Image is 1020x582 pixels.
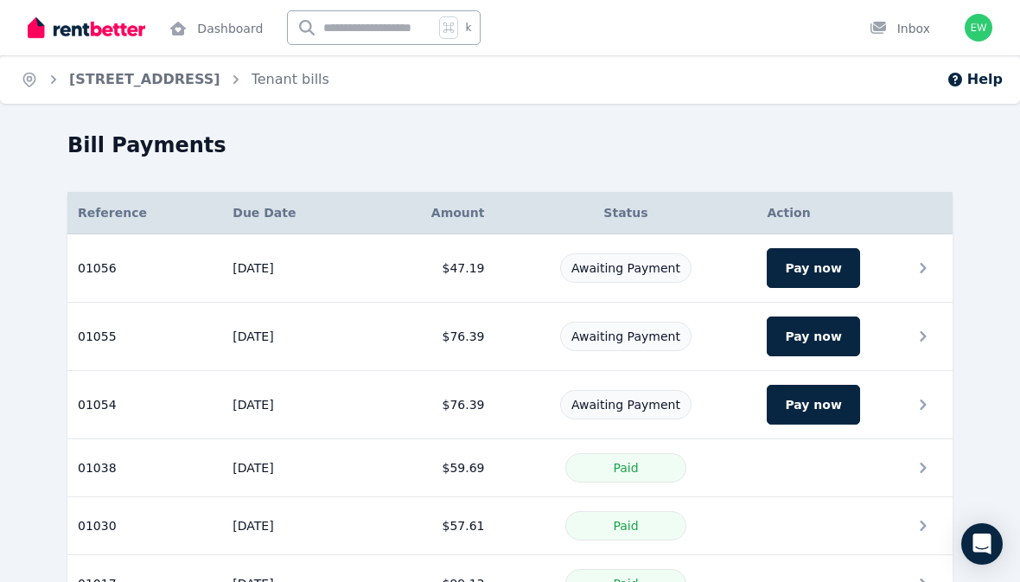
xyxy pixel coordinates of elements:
[767,385,859,425] button: Pay now
[222,234,367,303] td: [DATE]
[767,248,859,288] button: Pay now
[67,131,226,159] h1: Bill Payments
[252,69,329,90] span: Tenant bills
[222,371,367,439] td: [DATE]
[69,71,220,87] a: [STREET_ADDRESS]
[78,459,117,476] span: 01038
[28,15,145,41] img: RentBetter
[947,69,1003,90] button: Help
[571,261,680,275] span: Awaiting Payment
[78,204,147,221] span: Reference
[613,519,638,533] span: Paid
[870,20,930,37] div: Inbox
[222,497,367,555] td: [DATE]
[367,234,495,303] td: $47.19
[78,396,117,413] span: 01054
[222,303,367,371] td: [DATE]
[367,497,495,555] td: $57.61
[367,439,495,497] td: $59.69
[367,192,495,234] th: Amount
[367,371,495,439] td: $76.39
[613,461,638,475] span: Paid
[571,329,680,343] span: Awaiting Payment
[78,259,117,277] span: 01056
[767,317,859,356] button: Pay now
[571,398,680,412] span: Awaiting Payment
[494,192,756,234] th: Status
[965,14,992,42] img: Edith Wilson
[222,439,367,497] td: [DATE]
[78,328,117,345] span: 01055
[756,192,953,234] th: Action
[222,192,367,234] th: Due Date
[961,523,1003,565] div: Open Intercom Messenger
[78,517,117,534] span: 01030
[367,303,495,371] td: $76.39
[465,21,471,35] span: k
